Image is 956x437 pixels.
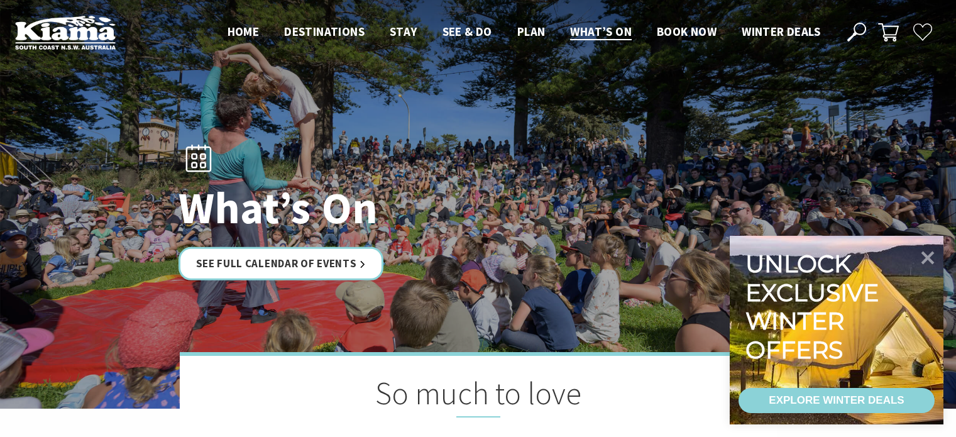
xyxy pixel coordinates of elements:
h2: So much to love [243,375,714,418]
nav: Main Menu [215,22,833,43]
div: Unlock exclusive winter offers [745,250,884,364]
span: Stay [390,24,417,39]
span: Destinations [284,24,365,39]
a: EXPLORE WINTER DEALS [739,388,935,413]
img: Kiama Logo [15,15,116,50]
span: What’s On [570,24,632,39]
span: Home [228,24,260,39]
span: Winter Deals [742,24,820,39]
span: Book now [657,24,717,39]
span: See & Do [442,24,492,39]
a: See Full Calendar of Events [179,247,384,280]
h1: What’s On [179,184,534,232]
span: Plan [517,24,546,39]
div: EXPLORE WINTER DEALS [769,388,904,413]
